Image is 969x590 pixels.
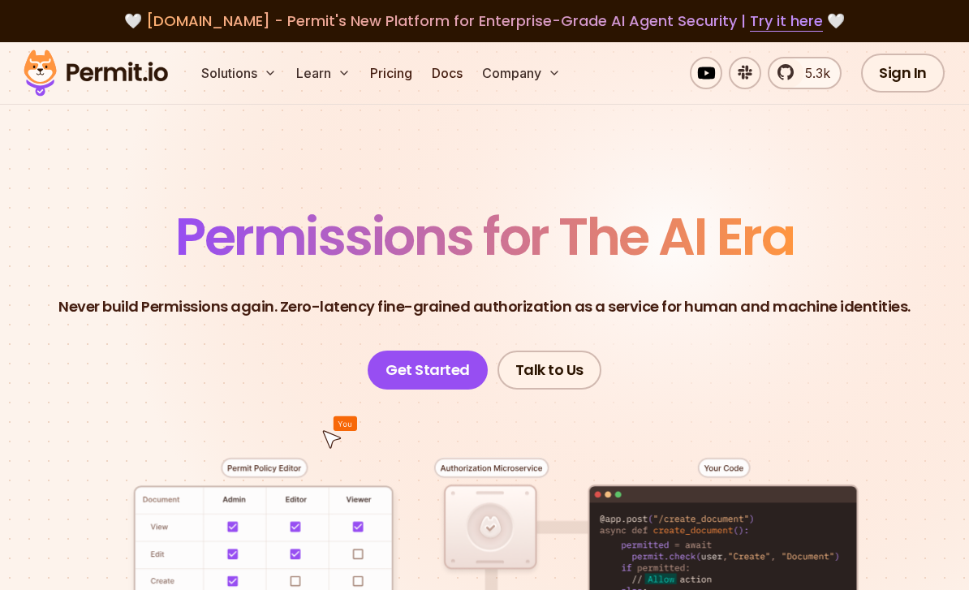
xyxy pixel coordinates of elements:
a: Try it here [750,11,823,32]
img: Permit logo [16,45,175,101]
a: Get Started [368,351,488,390]
span: Permissions for The AI Era [175,200,794,273]
button: Learn [290,57,357,89]
a: Sign In [861,54,945,93]
a: Docs [425,57,469,89]
button: Company [476,57,567,89]
span: 5.3k [795,63,830,83]
a: 5.3k [768,57,842,89]
div: 🤍 🤍 [39,10,930,32]
a: Talk to Us [497,351,601,390]
p: Never build Permissions again. Zero-latency fine-grained authorization as a service for human and... [58,295,911,318]
span: [DOMAIN_NAME] - Permit's New Platform for Enterprise-Grade AI Agent Security | [146,11,823,31]
a: Pricing [364,57,419,89]
button: Solutions [195,57,283,89]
